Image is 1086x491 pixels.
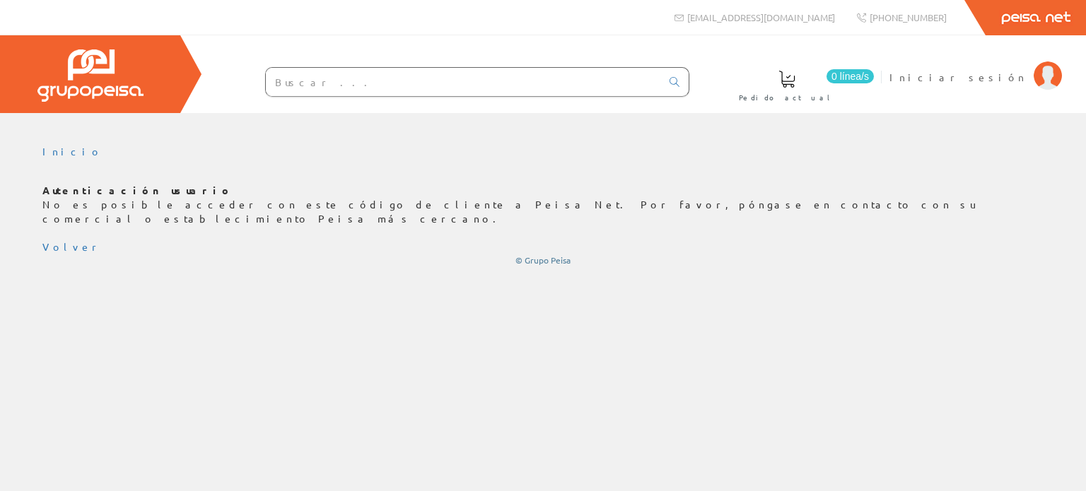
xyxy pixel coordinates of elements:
input: Buscar ... [266,68,661,96]
span: Iniciar sesión [889,70,1027,84]
span: 0 línea/s [827,69,874,83]
span: [EMAIL_ADDRESS][DOMAIN_NAME] [687,11,835,23]
p: No es posible acceder con este código de cliente a Peisa Net. Por favor, póngase en contacto con ... [42,184,1044,226]
a: Iniciar sesión [889,59,1062,72]
b: Autenticación usuario [42,184,233,196]
div: © Grupo Peisa [42,254,1044,266]
img: Grupo Peisa [37,49,144,102]
span: Pedido actual [739,90,835,105]
a: Inicio [42,145,103,158]
span: [PHONE_NUMBER] [870,11,947,23]
a: Volver [42,240,102,253]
